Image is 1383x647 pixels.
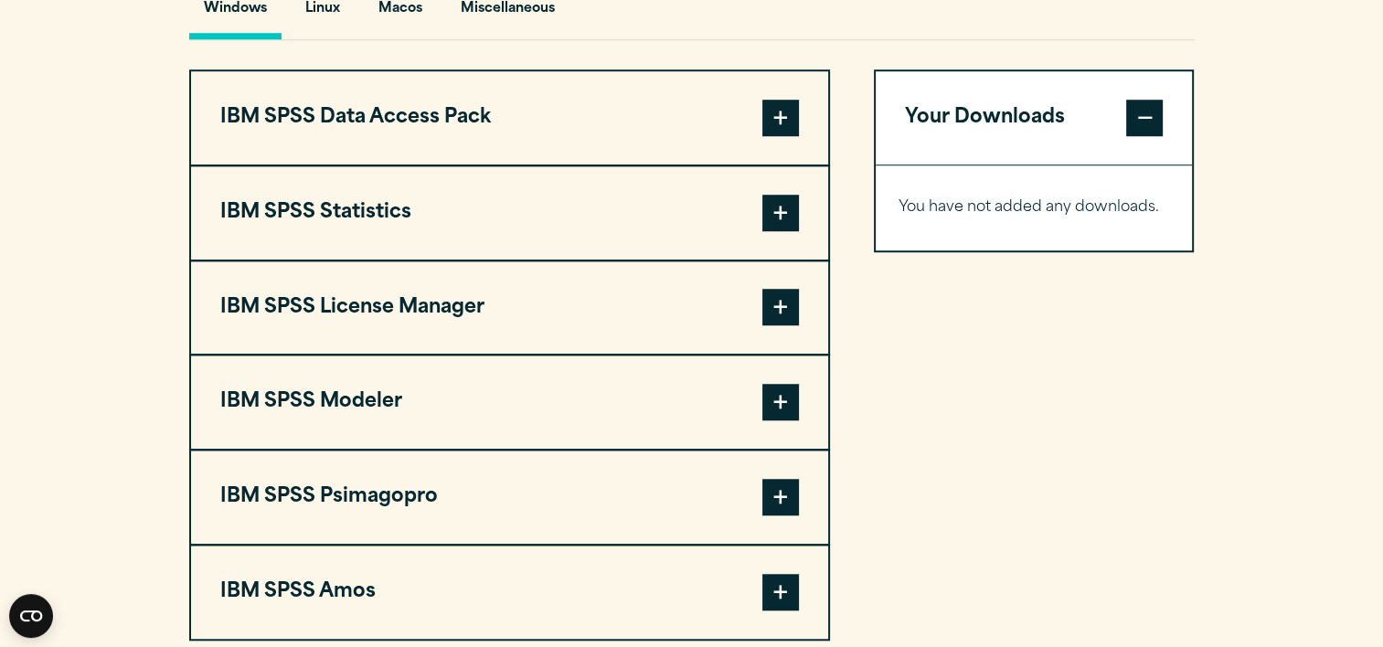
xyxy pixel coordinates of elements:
div: Your Downloads [876,164,1193,250]
button: IBM SPSS Statistics [191,166,828,260]
button: IBM SPSS Data Access Pack [191,71,828,164]
button: Open CMP widget [9,594,53,638]
button: IBM SPSS Modeler [191,355,828,449]
p: You have not added any downloads. [899,195,1170,221]
button: IBM SPSS Amos [191,546,828,639]
button: Your Downloads [876,71,1193,164]
button: IBM SPSS License Manager [191,261,828,355]
button: IBM SPSS Psimagopro [191,451,828,544]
